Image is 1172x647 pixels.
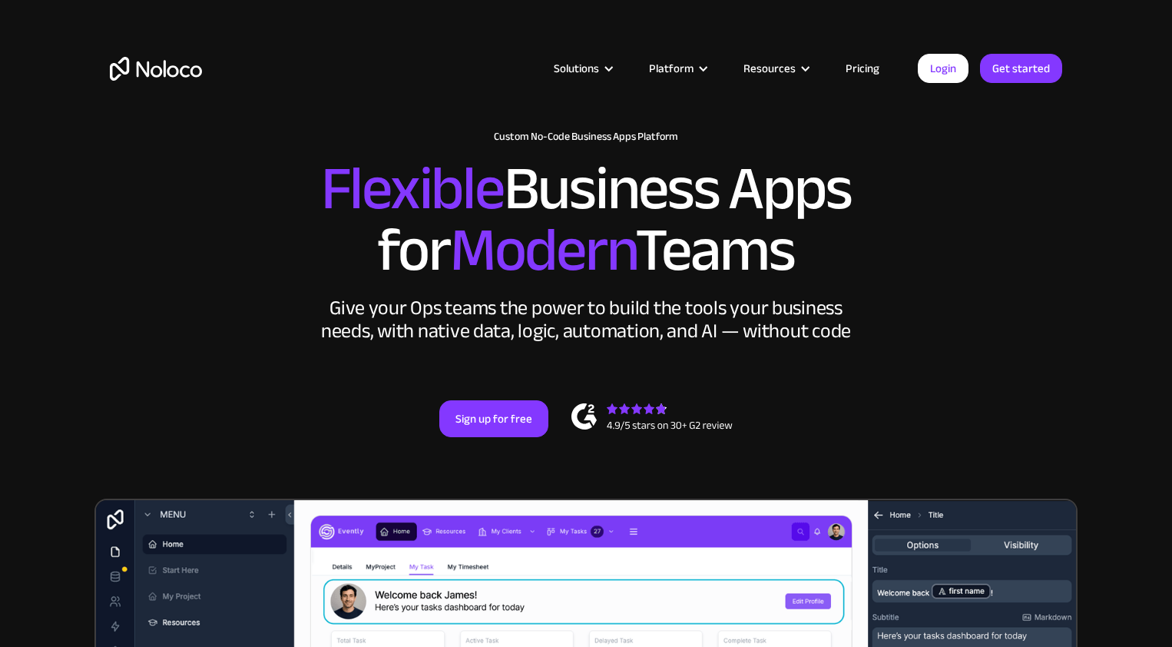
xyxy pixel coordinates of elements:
[630,58,724,78] div: Platform
[980,54,1062,83] a: Get started
[110,57,202,81] a: home
[317,297,855,343] div: Give your Ops teams the power to build the tools your business needs, with native data, logic, au...
[321,131,504,246] span: Flexible
[110,158,1062,281] h2: Business Apps for Teams
[743,58,796,78] div: Resources
[724,58,826,78] div: Resources
[535,58,630,78] div: Solutions
[554,58,599,78] div: Solutions
[649,58,694,78] div: Platform
[439,400,548,437] a: Sign up for free
[918,54,968,83] a: Login
[450,193,635,307] span: Modern
[826,58,899,78] a: Pricing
